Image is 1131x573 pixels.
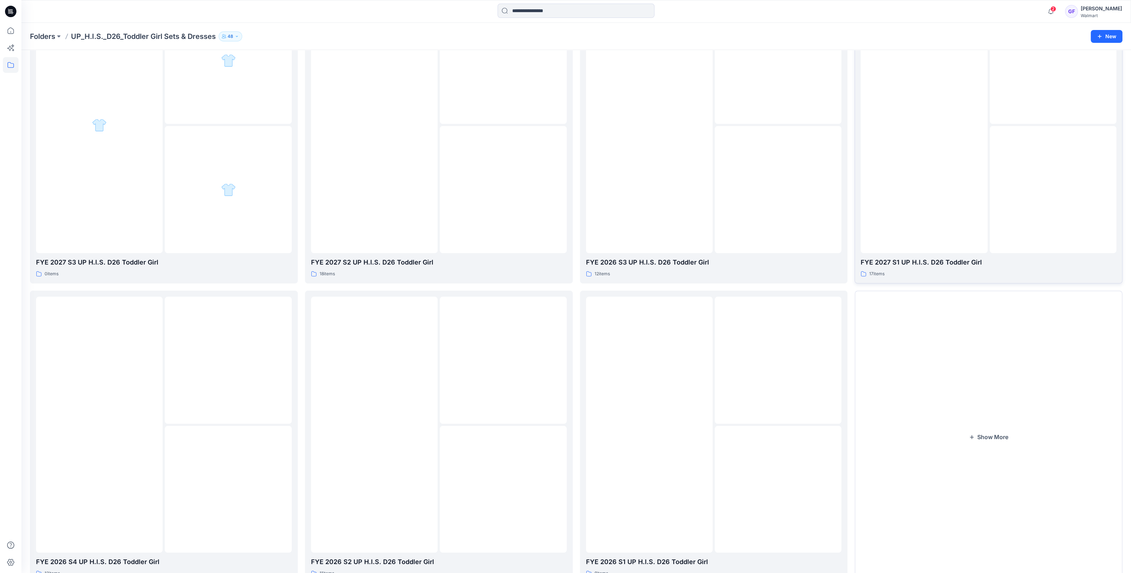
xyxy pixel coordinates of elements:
p: 12 items [595,270,610,278]
p: FYE 2026 S3 UP H.I.S. D26 Toddler Girl [586,257,842,267]
a: Folders [30,31,55,41]
div: Walmart [1081,13,1122,18]
p: 0 items [45,270,58,278]
p: FYE 2027 S1 UP H.I.S. D26 Toddler Girl [861,257,1116,267]
p: 17 items [869,270,885,278]
p: FYE 2026 S2 UP H.I.S. D26 Toddler Girl [311,557,567,567]
p: FYE 2027 S3 UP H.I.S. D26 Toddler Girl [36,257,292,267]
div: [PERSON_NAME] [1081,4,1122,13]
p: 48 [228,32,233,40]
img: folder 3 [221,182,236,197]
p: FYE 2027 S2 UP H.I.S. D26 Toddler Girl [311,257,567,267]
span: 2 [1050,6,1056,12]
div: GF [1065,5,1078,18]
p: FYE 2026 S4 UP H.I.S. D26 Toddler Girl [36,557,292,567]
p: UP_H.I.S._D26_Toddler Girl Sets & Dresses [71,31,216,41]
img: folder 2 [221,53,236,68]
img: folder 1 [92,118,107,132]
p: 18 items [320,270,335,278]
p: FYE 2026 S1 UP H.I.S. D26 Toddler Girl [586,557,842,567]
button: New [1091,30,1122,43]
button: 48 [219,31,242,41]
